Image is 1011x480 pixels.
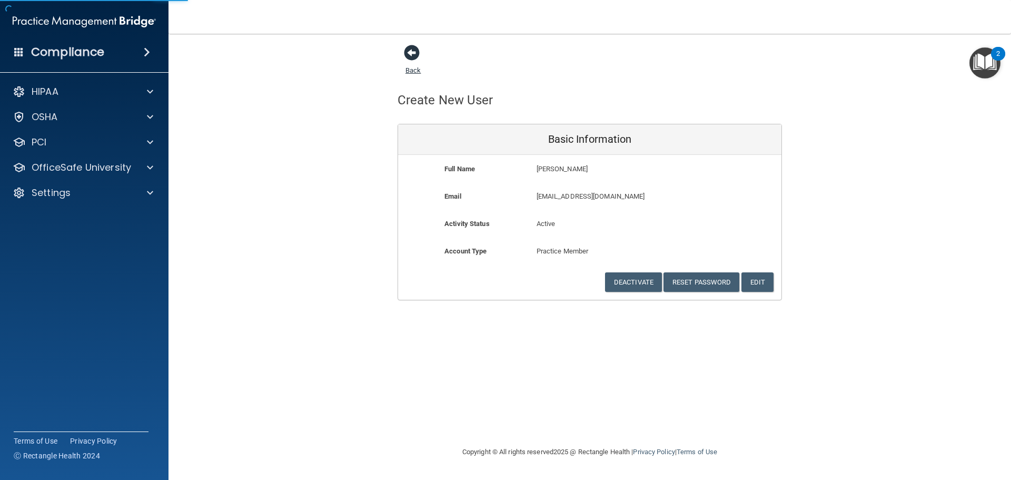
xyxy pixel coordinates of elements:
[32,111,58,123] p: OSHA
[829,405,998,447] iframe: Drift Widget Chat Controller
[13,161,153,174] a: OfficeSafe University
[605,272,662,292] button: Deactivate
[398,93,493,107] h4: Create New User
[14,450,100,461] span: Ⓒ Rectangle Health 2024
[32,187,71,199] p: Settings
[537,190,705,203] p: [EMAIL_ADDRESS][DOMAIN_NAME]
[405,54,421,74] a: Back
[398,124,781,155] div: Basic Information
[537,163,705,175] p: [PERSON_NAME]
[444,165,475,173] b: Full Name
[996,54,1000,67] div: 2
[537,245,643,258] p: Practice Member
[677,448,717,456] a: Terms of Use
[13,85,153,98] a: HIPAA
[13,111,153,123] a: OSHA
[969,47,1000,79] button: Open Resource Center, 2 new notifications
[32,161,131,174] p: OfficeSafe University
[13,187,153,199] a: Settings
[444,220,490,228] b: Activity Status
[13,136,153,149] a: PCI
[14,436,57,446] a: Terms of Use
[32,85,58,98] p: HIPAA
[70,436,117,446] a: Privacy Policy
[663,272,739,292] button: Reset Password
[633,448,675,456] a: Privacy Policy
[31,45,104,60] h4: Compliance
[537,218,643,230] p: Active
[741,272,774,292] button: Edit
[32,136,46,149] p: PCI
[444,192,461,200] b: Email
[13,11,156,32] img: PMB logo
[444,247,487,255] b: Account Type
[398,435,782,469] div: Copyright © All rights reserved 2025 @ Rectangle Health | |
